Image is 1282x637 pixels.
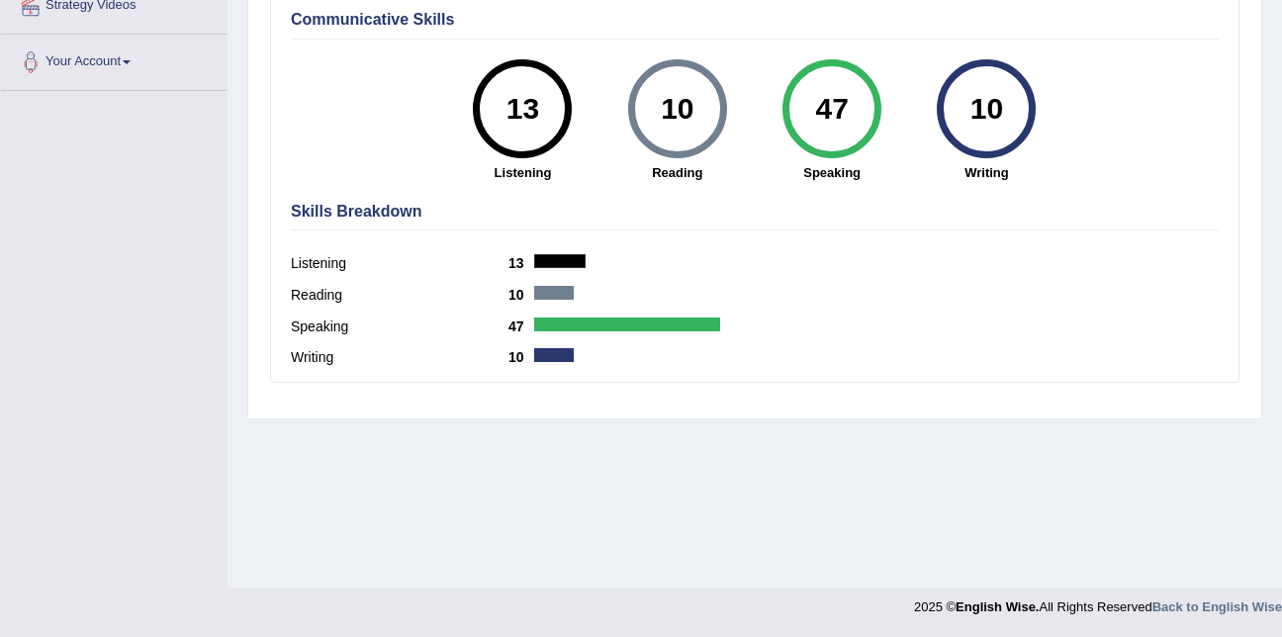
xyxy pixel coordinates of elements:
b: 47 [508,318,534,334]
div: 2025 © All Rights Reserved [914,588,1282,616]
strong: English Wise. [956,599,1039,614]
label: Reading [291,285,508,306]
div: 13 [487,67,559,150]
a: Your Account [1,35,227,84]
b: 10 [508,287,534,303]
h4: Communicative Skills [291,11,1219,29]
strong: Listening [455,163,590,182]
div: 10 [951,67,1023,150]
label: Writing [291,347,508,368]
label: Listening [291,253,508,274]
strong: Writing [919,163,1053,182]
label: Speaking [291,317,508,337]
h4: Skills Breakdown [291,203,1219,221]
strong: Speaking [765,163,899,182]
a: Back to English Wise [1152,599,1282,614]
strong: Reading [610,163,745,182]
div: 47 [795,67,868,150]
b: 13 [508,255,534,271]
div: 10 [641,67,713,150]
b: 10 [508,349,534,365]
